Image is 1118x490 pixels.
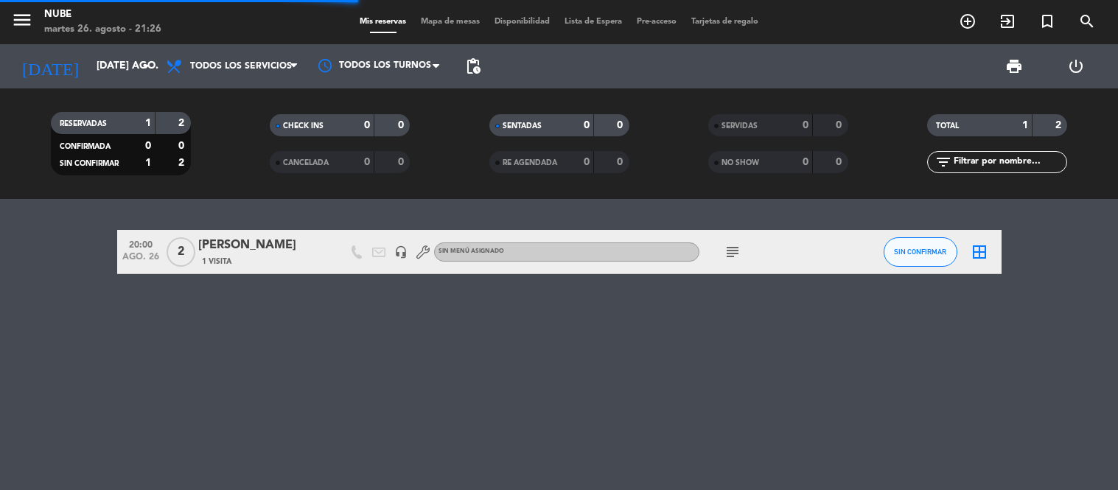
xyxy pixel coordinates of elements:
[202,256,231,267] span: 1 Visita
[364,120,370,130] strong: 0
[122,235,159,252] span: 20:00
[884,237,957,267] button: SIN CONFIRMAR
[60,143,111,150] span: CONFIRMADA
[724,243,741,261] i: subject
[178,141,187,151] strong: 0
[364,157,370,167] strong: 0
[1045,44,1107,88] div: LOG OUT
[198,236,324,255] div: [PERSON_NAME]
[145,158,151,168] strong: 1
[439,248,504,254] span: Sin menú asignado
[894,248,946,256] span: SIN CONFIRMAR
[617,120,626,130] strong: 0
[934,153,952,171] i: filter_list
[722,122,758,130] span: SERVIDAS
[803,120,808,130] strong: 0
[137,57,155,75] i: arrow_drop_down
[464,57,482,75] span: pending_actions
[145,141,151,151] strong: 0
[803,157,808,167] strong: 0
[394,245,408,259] i: headset_mic
[413,18,487,26] span: Mapa de mesas
[836,157,845,167] strong: 0
[1055,120,1064,130] strong: 2
[959,13,976,30] i: add_circle_outline
[584,157,590,167] strong: 0
[190,61,292,71] span: Todos los servicios
[1005,57,1023,75] span: print
[283,159,329,167] span: CANCELADA
[145,118,151,128] strong: 1
[1038,13,1056,30] i: turned_in_not
[971,243,988,261] i: border_all
[178,118,187,128] strong: 2
[11,50,89,83] i: [DATE]
[487,18,557,26] span: Disponibilidad
[952,154,1066,170] input: Filtrar por nombre...
[1067,57,1085,75] i: power_settings_new
[1078,13,1096,30] i: search
[398,157,407,167] strong: 0
[584,120,590,130] strong: 0
[557,18,629,26] span: Lista de Espera
[11,9,33,36] button: menu
[283,122,324,130] span: CHECK INS
[617,157,626,167] strong: 0
[60,120,107,127] span: RESERVADAS
[936,122,959,130] span: TOTAL
[352,18,413,26] span: Mis reservas
[722,159,759,167] span: NO SHOW
[999,13,1016,30] i: exit_to_app
[503,122,542,130] span: SENTADAS
[122,252,159,269] span: ago. 26
[167,237,195,267] span: 2
[11,9,33,31] i: menu
[178,158,187,168] strong: 2
[44,22,161,37] div: martes 26. agosto - 21:26
[503,159,557,167] span: RE AGENDADA
[684,18,766,26] span: Tarjetas de regalo
[44,7,161,22] div: Nube
[60,160,119,167] span: SIN CONFIRMAR
[1022,120,1028,130] strong: 1
[836,120,845,130] strong: 0
[629,18,684,26] span: Pre-acceso
[398,120,407,130] strong: 0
